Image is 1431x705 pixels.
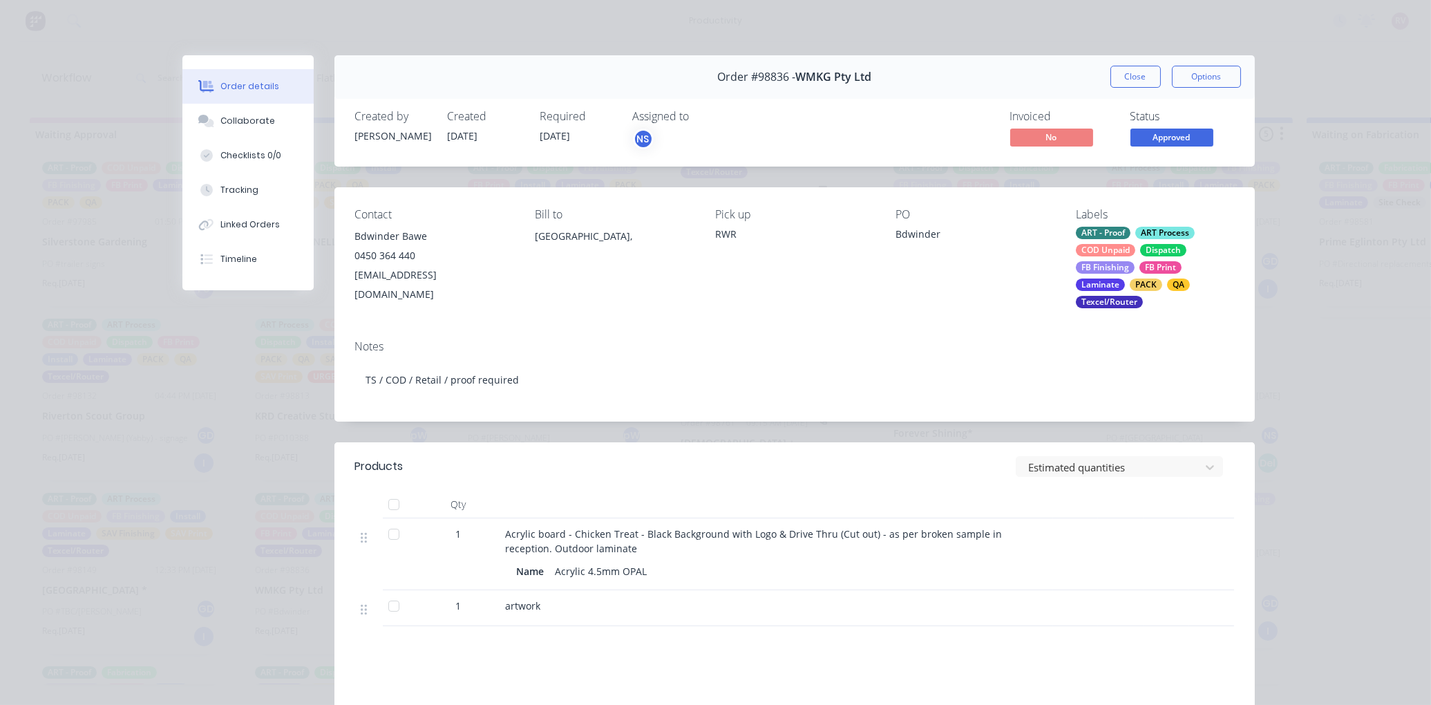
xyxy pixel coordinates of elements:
div: Laminate [1076,279,1125,291]
div: Contact [355,208,513,221]
span: Approved [1130,129,1213,146]
button: Linked Orders [182,207,314,242]
button: NS [633,129,654,149]
div: [GEOGRAPHIC_DATA], [535,227,693,246]
button: Close [1110,66,1161,88]
div: FB Print [1139,261,1182,274]
button: Collaborate [182,104,314,138]
div: [GEOGRAPHIC_DATA], [535,227,693,271]
div: Notes [355,340,1234,353]
div: Linked Orders [220,218,280,231]
div: Assigned to [633,110,771,123]
div: Dispatch [1140,244,1186,256]
div: RWR [715,227,873,241]
button: Tracking [182,173,314,207]
button: Approved [1130,129,1213,149]
div: Status [1130,110,1234,123]
div: [PERSON_NAME] [355,129,431,143]
div: Texcel/Router [1076,296,1143,308]
button: Options [1172,66,1241,88]
button: Checklists 0/0 [182,138,314,173]
div: ART Process [1135,227,1195,239]
div: Created [448,110,524,123]
div: Checklists 0/0 [220,149,281,162]
span: Order #98836 - [717,70,795,84]
div: TS / COD / Retail / proof required [355,359,1234,401]
span: No [1010,129,1093,146]
div: PACK [1130,279,1162,291]
button: Order details [182,69,314,104]
div: Invoiced [1010,110,1114,123]
span: Acrylic board - Chicken Treat - Black Background with Logo & Drive Thru (Cut out) - as per broken... [506,527,1005,555]
span: 1 [456,527,462,541]
div: Bdwinder Bawe [355,227,513,246]
div: 0450 364 440 [355,246,513,265]
div: QA [1167,279,1190,291]
div: Required [540,110,616,123]
div: Labels [1076,208,1234,221]
span: [DATE] [540,129,571,142]
div: Bill to [535,208,693,221]
div: Bdwinder Bawe0450 364 440[EMAIL_ADDRESS][DOMAIN_NAME] [355,227,513,304]
div: Products [355,458,404,475]
div: Timeline [220,253,257,265]
div: Name [517,561,550,581]
div: Created by [355,110,431,123]
div: Qty [417,491,500,518]
div: Tracking [220,184,258,196]
div: Collaborate [220,115,275,127]
div: Order details [220,80,279,93]
div: [EMAIL_ADDRESS][DOMAIN_NAME] [355,265,513,304]
div: Pick up [715,208,873,221]
div: PO [895,208,1054,221]
div: Acrylic 4.5mm OPAL [550,561,653,581]
span: artwork [506,599,541,612]
span: WMKG Pty Ltd [795,70,871,84]
span: [DATE] [448,129,478,142]
div: Bdwinder [895,227,1054,246]
button: Timeline [182,242,314,276]
div: COD Unpaid [1076,244,1135,256]
div: FB Finishing [1076,261,1135,274]
div: ART - Proof [1076,227,1130,239]
span: 1 [456,599,462,613]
